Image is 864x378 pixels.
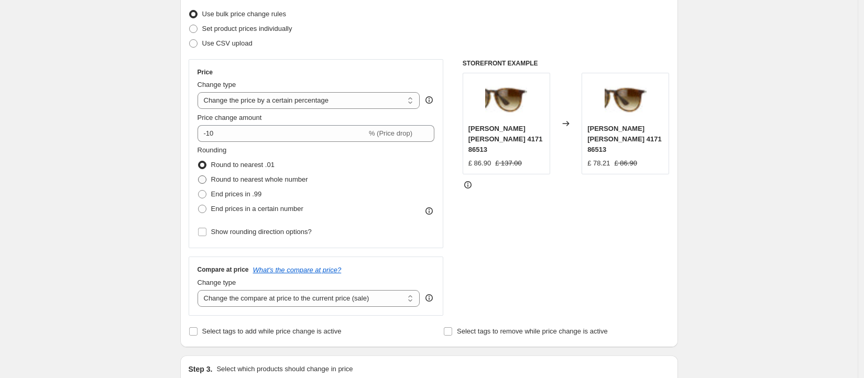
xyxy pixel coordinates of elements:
[189,364,213,374] h2: Step 3.
[457,327,608,335] span: Select tags to remove while price change is active
[198,265,249,274] h3: Compare at price
[198,125,367,142] input: -15
[468,125,543,153] span: [PERSON_NAME] [PERSON_NAME] 4171 86513
[211,205,303,213] span: End prices in a certain number
[198,68,213,76] h3: Price
[605,79,647,120] img: ray-ban-erika-4171-86513-hd-1_80x.jpg
[424,293,434,303] div: help
[485,79,527,120] img: ray-ban-erika-4171-86513-hd-1_80x.jpg
[615,159,637,167] span: £ 86.90
[211,190,262,198] span: End prices in .99
[211,161,275,169] span: Round to nearest .01
[202,25,292,32] span: Set product prices individually
[369,129,412,137] span: % (Price drop)
[198,81,236,88] span: Change type
[202,10,286,18] span: Use bulk price change rules
[424,95,434,105] div: help
[463,59,670,68] h6: STOREFRONT EXAMPLE
[216,364,353,374] p: Select which products should change in price
[495,159,522,167] span: £ 137.00
[211,228,312,236] span: Show rounding direction options?
[198,279,236,286] span: Change type
[587,125,662,153] span: [PERSON_NAME] [PERSON_NAME] 4171 86513
[198,146,227,154] span: Rounding
[202,327,342,335] span: Select tags to add while price change is active
[587,159,610,167] span: £ 78.21
[211,175,308,183] span: Round to nearest whole number
[468,159,491,167] span: £ 86.90
[253,266,342,274] button: What's the compare at price?
[202,39,253,47] span: Use CSV upload
[198,114,262,121] span: Price change amount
